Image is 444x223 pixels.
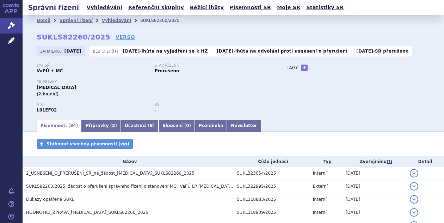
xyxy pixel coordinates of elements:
[235,49,347,54] a: lhůta na odvolání proti usnesení o přerušení
[102,18,131,23] a: Vyhledávání
[375,49,409,54] a: SŘ přerušeno
[387,159,392,164] abbr: (?)
[155,108,156,113] strong: -
[37,103,148,107] p: ATC:
[123,49,140,54] strong: [DATE]
[217,48,347,54] p: -
[309,156,342,167] th: Typ
[342,193,406,206] td: [DATE]
[233,193,309,206] td: SUKL318883/2025
[37,139,133,149] a: Stáhnout všechny písemnosti (zip)
[155,103,266,107] p: RS:
[155,68,179,73] strong: Přerušeno
[70,123,76,128] span: 34
[26,184,234,189] span: SUKLS82260/2025: žádost o přerušení správního řízení o stanovení MC+VaPÚ LP Kisqali
[140,15,189,26] li: SUKLS82260/2025
[304,3,346,12] a: Statistiky SŘ
[342,206,406,219] td: [DATE]
[82,120,121,132] a: Přípravky (2)
[47,141,129,146] span: Stáhnout všechny písemnosti (zip)
[37,108,57,113] strong: RIBOCIKLIB
[342,167,406,180] td: [DATE]
[275,3,302,12] a: Moje SŘ
[37,18,50,23] a: Domů
[233,206,309,219] td: SUKL318909/2025
[342,156,406,167] th: Zveřejněno
[188,3,226,12] a: Běžící lhůty
[26,171,195,176] span: 2_USNESENÍ_O_PŘERUŠENÍ_SŘ_na_žádost_KISQALI_SUKLS82260_2025
[356,48,409,54] p: -
[112,123,115,128] span: 2
[356,49,373,54] strong: [DATE]
[37,33,110,41] strong: SUKLS82260/2025
[150,123,153,128] span: 9
[64,49,81,54] strong: [DATE]
[227,120,261,132] a: Newsletter
[410,169,418,177] button: detail
[233,180,309,193] td: SUKL322995/2025
[410,182,418,191] button: detail
[37,120,82,132] a: Písemnosti (34)
[142,49,208,54] a: lhůta na vyjádření se k HZ
[233,156,309,167] th: Číslo jednací
[123,48,208,54] p: -
[37,68,63,73] strong: VaPÚ + MC
[313,210,327,215] span: Interní
[410,208,418,217] button: detail
[195,120,227,132] a: Poznámka
[116,34,135,41] a: VERSO
[37,85,76,90] span: [MEDICAL_DATA]
[301,65,308,71] a: +
[342,180,406,193] td: [DATE]
[37,80,273,84] p: Přípravky:
[313,171,327,176] span: Interní
[217,49,234,54] strong: [DATE]
[313,197,327,202] span: Interní
[126,3,186,12] a: Referenční skupiny
[93,48,121,54] span: Běžící lhůty:
[23,156,233,167] th: Název
[37,92,59,96] span: (2 balení)
[410,195,418,204] button: detail
[313,184,328,189] span: Externí
[406,156,444,167] th: Detail
[186,123,189,128] span: 0
[37,64,148,68] p: Typ SŘ:
[26,197,74,202] span: Důkazy opatřené SÚKL
[85,3,124,12] a: Vyhledávání
[60,18,93,23] a: Správní řízení
[23,2,85,12] h2: Správní řízení
[159,120,195,132] a: Sloučení (0)
[26,210,148,215] span: HODNOTÍCÍ_ZPRÁVA_KISQALI_SUKLS82260_2025
[40,48,62,54] span: Zahájeno:
[121,120,159,132] a: Účastníci (9)
[155,64,266,68] p: Stav řízení:
[287,64,298,72] h3: Tagy
[228,3,273,12] a: Písemnosti SŘ
[233,167,309,180] td: SUKL323054/2025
